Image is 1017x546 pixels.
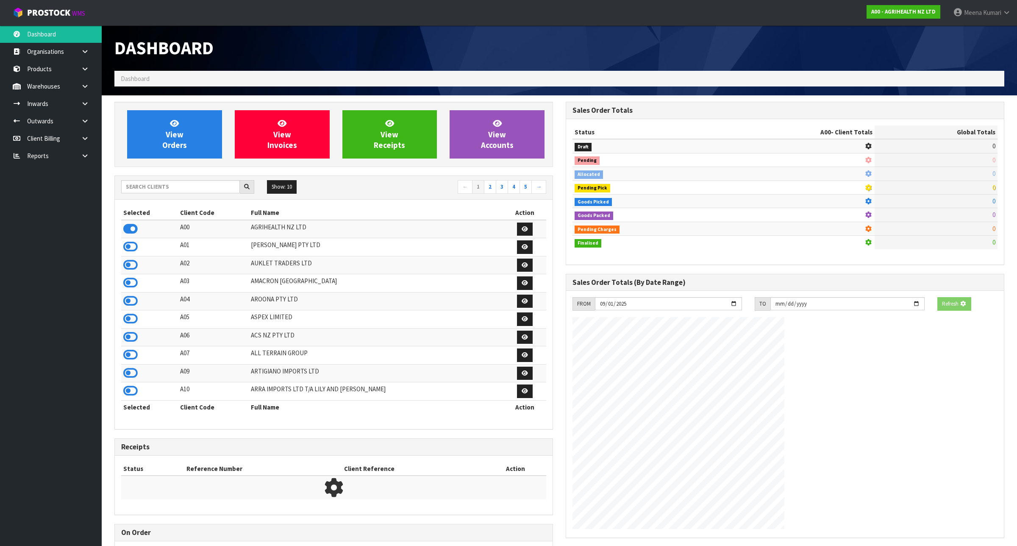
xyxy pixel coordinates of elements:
[867,5,940,19] a: A00 - AGRIHEALTH NZ LTD
[713,125,875,139] th: - Client Totals
[575,212,613,220] span: Goods Packed
[374,118,405,150] span: View Receipts
[503,206,546,220] th: Action
[178,220,249,238] td: A00
[235,110,330,159] a: ViewInvoices
[484,180,496,194] a: 2
[937,297,971,311] button: Refresh
[575,156,600,165] span: Pending
[992,197,995,205] span: 0
[485,462,546,476] th: Action
[121,529,546,537] h3: On Order
[875,125,998,139] th: Global Totals
[458,180,472,194] a: ←
[121,75,150,83] span: Dashboard
[575,226,620,234] span: Pending Charges
[249,256,503,274] td: AUKLET TRADERS LTD
[267,118,297,150] span: View Invoices
[992,142,995,150] span: 0
[992,211,995,219] span: 0
[267,180,297,194] button: Show: 10
[178,274,249,292] td: A03
[178,382,249,401] td: A10
[178,292,249,310] td: A04
[249,206,503,220] th: Full Name
[572,125,713,139] th: Status
[572,106,998,114] h3: Sales Order Totals
[575,184,610,192] span: Pending Pick
[481,118,514,150] span: View Accounts
[13,7,23,18] img: cube-alt.png
[992,225,995,233] span: 0
[342,110,437,159] a: ViewReceipts
[496,180,508,194] a: 3
[575,198,612,206] span: Goods Picked
[575,239,601,248] span: Finalised
[531,180,546,194] a: →
[508,180,520,194] a: 4
[162,118,187,150] span: View Orders
[871,8,936,15] strong: A00 - AGRIHEALTH NZ LTD
[755,297,770,311] div: TO
[121,180,240,193] input: Search clients
[27,7,70,18] span: ProStock
[249,310,503,329] td: ASPEX LIMITED
[121,206,178,220] th: Selected
[249,400,503,414] th: Full Name
[983,8,1001,17] span: Kumari
[249,328,503,346] td: ACS NZ PTY LTD
[114,36,214,59] span: Dashboard
[992,156,995,164] span: 0
[575,143,592,151] span: Draft
[178,328,249,346] td: A06
[503,400,546,414] th: Action
[249,238,503,256] td: [PERSON_NAME] PTY LTD
[572,279,998,287] h3: Sales Order Totals (By Date Range)
[992,184,995,192] span: 0
[992,238,995,246] span: 0
[249,220,503,238] td: AGRIHEALTH NZ LTD
[249,382,503,401] td: ARRA IMPORTS LTD T/A LILY AND [PERSON_NAME]
[964,8,982,17] span: Meena
[121,400,178,414] th: Selected
[72,9,85,17] small: WMS
[121,443,546,451] h3: Receipts
[178,400,249,414] th: Client Code
[178,346,249,365] td: A07
[820,128,831,136] span: A00
[178,238,249,256] td: A01
[249,292,503,310] td: AROONA PTY LTD
[342,462,485,476] th: Client Reference
[472,180,484,194] a: 1
[178,206,249,220] th: Client Code
[249,346,503,365] td: ALL TERRAIN GROUP
[572,297,595,311] div: FROM
[575,170,603,179] span: Allocated
[184,462,342,476] th: Reference Number
[340,180,546,195] nav: Page navigation
[520,180,532,194] a: 5
[178,310,249,329] td: A05
[178,364,249,382] td: A09
[127,110,222,159] a: ViewOrders
[178,256,249,274] td: A02
[249,364,503,382] td: ARTIGIANO IMPORTS LTD
[249,274,503,292] td: AMACRON [GEOGRAPHIC_DATA]
[992,170,995,178] span: 0
[450,110,545,159] a: ViewAccounts
[121,462,184,476] th: Status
